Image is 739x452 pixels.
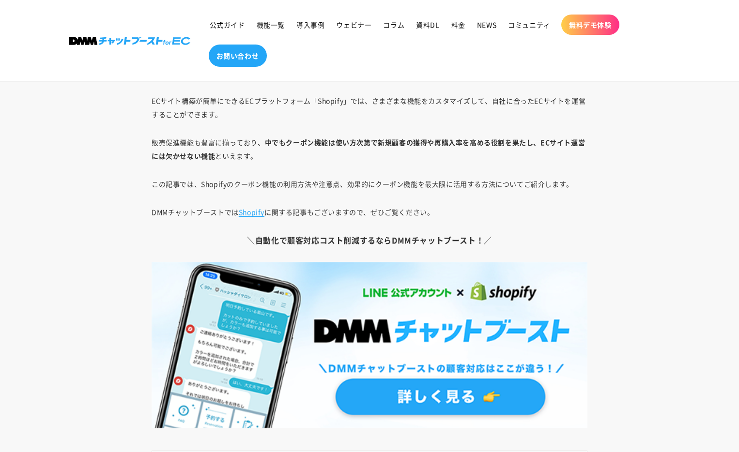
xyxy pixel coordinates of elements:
span: 導入事例 [296,20,324,29]
span: コラム [383,20,404,29]
img: 株式会社DMM Boost [69,37,190,45]
p: この記事では、Shopifyのクーポン機能の利用方法や注意点、効果的にクーポン機能を最大限に活用する方法についてご紹介します。 [152,177,587,191]
a: コラム [377,15,410,35]
p: ECサイト構築が簡単にできるECプラットフォーム「Shopify」では、さまざまな機能をカスタマイズして、自社に合ったECサイトを運営することができます。 [152,94,587,121]
span: ウェビナー [336,20,371,29]
span: 無料デモ体験 [569,20,612,29]
span: 公式ガイド [210,20,245,29]
a: 公式ガイド [204,15,251,35]
img: DMMチャットブーストforEC [152,262,587,428]
span: 機能一覧 [257,20,285,29]
a: 無料デモ体験 [561,15,619,35]
a: 資料DL [410,15,445,35]
strong: 中でもクーポン機能は使い方次第で新規顧客の獲得や再購入率を高める役割を果たし、ECサイト運営には欠かせない機能 [152,137,585,161]
span: NEWS [477,20,496,29]
p: DMMチャットブーストでは に関する記事もございますので、ぜひご覧ください。 [152,205,587,219]
a: 料金 [446,15,471,35]
span: 料金 [451,20,465,29]
a: Shopify [239,207,264,217]
a: お問い合わせ [209,45,267,67]
a: コミュニティ [502,15,556,35]
a: NEWS [471,15,502,35]
a: ウェビナー [330,15,377,35]
span: 資料DL [416,20,439,29]
a: 機能一覧 [251,15,291,35]
span: コミュニティ [508,20,551,29]
a: 導入事例 [291,15,330,35]
span: お問い合わせ [216,51,259,60]
p: 販売促進機能も豊富に揃っており、 といえます。 [152,136,587,163]
b: ＼自動化で顧客対応コスト削減するならDMMチャットブースト！／ [247,234,492,246]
